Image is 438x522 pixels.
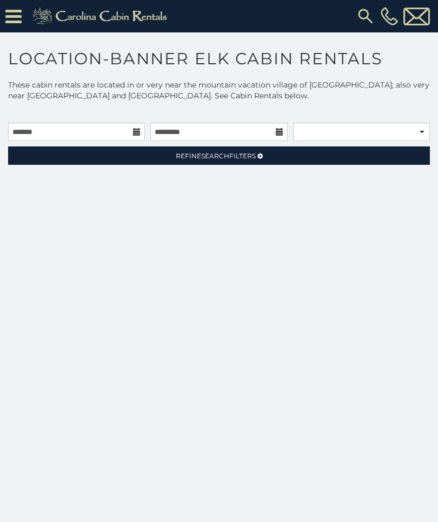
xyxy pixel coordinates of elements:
span: Refine Filters [176,152,256,160]
img: search-regular.svg [356,6,375,26]
a: [PHONE_NUMBER] [378,7,401,25]
img: Khaki-logo.png [27,5,176,27]
a: RefineSearchFilters [8,146,430,165]
span: Search [201,152,229,160]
